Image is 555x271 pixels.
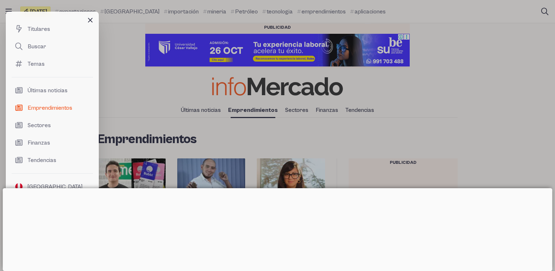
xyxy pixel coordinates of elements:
span: Tendencias [28,156,56,165]
a: Buscar [12,38,93,55]
div: Main navigation [6,12,99,259]
span: Últimas noticias [28,86,68,95]
a: Titulares [12,20,93,38]
span: Titulares [28,25,50,33]
span: [GEOGRAPHIC_DATA] [28,182,82,191]
a: Últimas noticias [12,82,93,99]
span: Temas [28,60,45,68]
a: Finanzas [12,134,93,151]
img: flag-peru.png [15,183,23,190]
span: Buscar [28,42,46,51]
iframe: Advertisement [3,188,552,269]
a: Tendencias [12,151,93,169]
a: Sectores [12,117,93,134]
a: Temas [12,55,93,73]
span: Emprendimientos [28,104,72,112]
span: Sectores [28,121,51,130]
span: Finanzas [28,138,50,147]
a: Emprendimientos [12,99,93,117]
a: [GEOGRAPHIC_DATA] [12,178,93,195]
